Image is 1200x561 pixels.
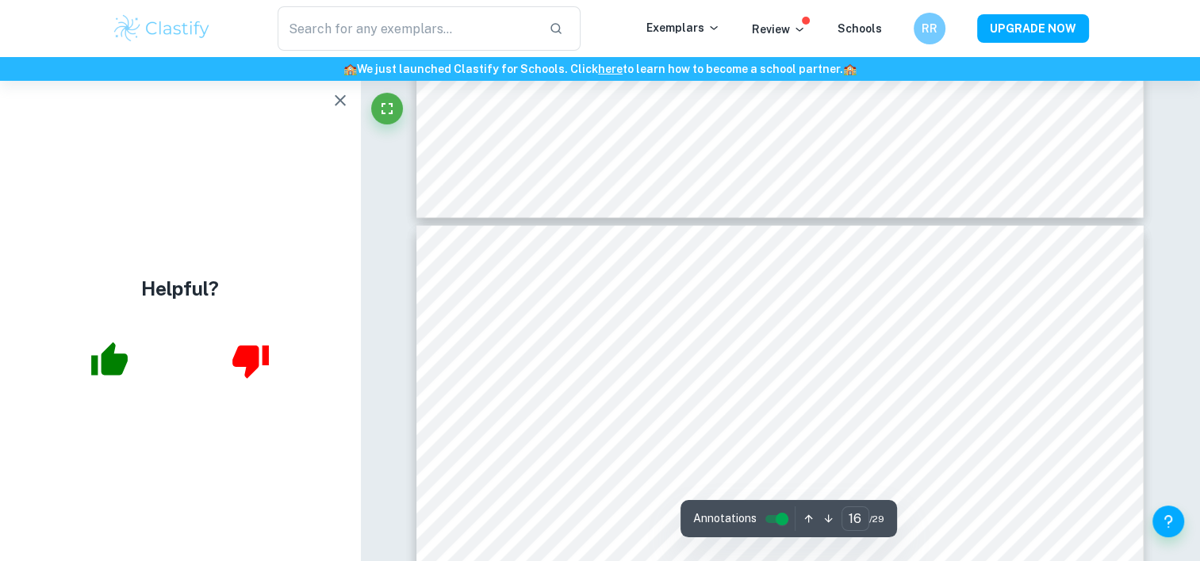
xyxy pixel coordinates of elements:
[646,19,720,36] p: Exemplars
[838,22,882,35] a: Schools
[869,512,884,526] span: / 29
[112,13,213,44] img: Clastify logo
[977,14,1089,43] button: UPGRADE NOW
[752,21,806,38] p: Review
[371,93,403,124] button: Fullscreen
[598,63,623,75] a: here
[693,510,757,527] span: Annotations
[3,60,1197,78] h6: We just launched Clastify for Schools. Click to learn how to become a school partner.
[141,274,219,303] h4: Helpful?
[343,63,357,75] span: 🏫
[843,63,857,75] span: 🏫
[914,13,945,44] button: RR
[278,6,537,51] input: Search for any exemplars...
[920,20,938,37] h6: RR
[1152,506,1184,537] button: Help and Feedback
